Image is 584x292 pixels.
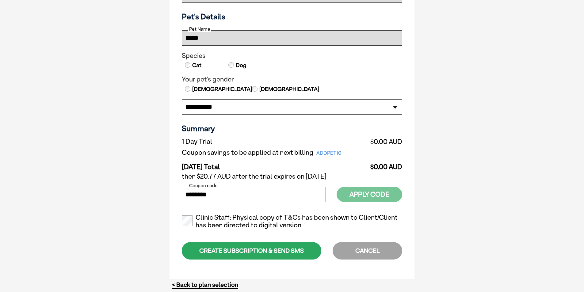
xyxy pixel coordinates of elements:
label: Clinic Staff: Physical copy of T&Cs has been shown to Client/Client has been directed to digital ... [182,214,402,229]
span: ADDPET10 [313,149,345,157]
div: CANCEL [333,242,402,260]
td: Coupon savings to be applied at next billing [182,147,365,158]
div: CREATE SUBSCRIPTION & SEND SMS [182,242,321,260]
h3: Pet's Details [179,12,405,21]
td: [DATE] Total [182,158,365,171]
td: 1 Day Trial [182,136,365,147]
input: Clinic Staff: Physical copy of T&Cs has been shown to Client/Client has been directed to digital ... [182,215,193,226]
td: $0.00 AUD [365,136,402,147]
td: then $20.77 AUD after the trial expires on [DATE] [182,171,402,182]
button: Apply Code [337,187,402,202]
td: $0.00 AUD [365,158,402,171]
legend: Species [182,52,402,60]
label: Coupon code [188,183,219,188]
legend: Your pet's gender [182,75,402,83]
h3: Summary [182,124,402,133]
a: < Back to plan selection [172,281,238,289]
